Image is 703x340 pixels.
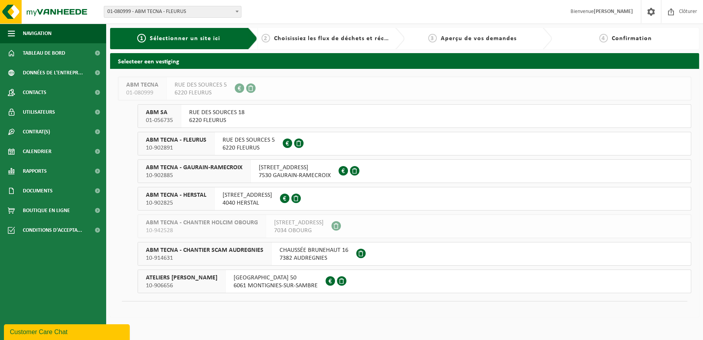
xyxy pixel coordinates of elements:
span: Rapports [23,161,47,181]
span: Calendrier [23,142,52,161]
span: Boutique en ligne [23,201,70,220]
span: [STREET_ADDRESS] [223,191,272,199]
button: ATELIERS [PERSON_NAME] 10-906656 [GEOGRAPHIC_DATA] 506061 MONTIGNIES-SUR-SAMBRE [138,270,691,293]
h2: Selecteer een vestiging [110,53,699,68]
span: Confirmation [612,35,652,42]
span: ABM TECNA - FLEURUS [146,136,206,144]
span: Tableau de bord [23,43,65,63]
span: 6220 FLEURUS [175,89,227,97]
span: RUE DES SOURCES 5 [175,81,227,89]
span: Données de l'entrepr... [23,63,83,83]
span: 2 [261,34,270,42]
button: ABM SA 01-056735 RUE DES SOURCES 186220 FLEURUS [138,104,691,128]
span: ABM TECNA - GAURAIN-RAMECROIX [146,164,243,172]
span: Documents [23,181,53,201]
span: Sélectionner un site ici [150,35,220,42]
span: 4040 HERSTAL [223,199,272,207]
span: 1 [137,34,146,42]
button: ABM TECNA - FLEURUS 10-902891 RUE DES SOURCES 56220 FLEURUS [138,132,691,155]
span: 01-080999 [126,89,158,97]
span: ABM SA [146,109,173,116]
span: ABM TECNA - CHANTIER HOLCIM OBOURG [146,219,258,227]
span: Choisissiez les flux de déchets et récipients [274,35,405,42]
span: [GEOGRAPHIC_DATA] 50 [234,274,318,282]
span: Navigation [23,24,52,43]
span: 3 [428,34,437,42]
span: 01-080999 - ABM TECNA - FLEURUS [104,6,241,18]
span: 10-906656 [146,282,217,290]
span: CHAUSSÉE BRUNEHAUT 16 [280,246,348,254]
span: 7382 AUDREGNIES [280,254,348,262]
button: ABM TECNA - HERSTAL 10-902825 [STREET_ADDRESS]4040 HERSTAL [138,187,691,211]
button: ABM TECNA - CHANTIER SCAM AUDREGNIES 10-914631 CHAUSSÉE BRUNEHAUT 167382 AUDREGNIES [138,242,691,266]
span: 10-914631 [146,254,263,262]
span: Contrat(s) [23,122,50,142]
span: RUE DES SOURCES 5 [223,136,275,144]
span: Utilisateurs [23,102,55,122]
span: 4 [599,34,608,42]
span: 01-056735 [146,116,173,124]
span: RUE DES SOURCES 18 [189,109,245,116]
span: 10-902885 [146,172,243,179]
span: ATELIERS [PERSON_NAME] [146,274,217,282]
span: ABM TECNA - HERSTAL [146,191,206,199]
span: 6220 FLEURUS [223,144,275,152]
span: Conditions d'accepta... [23,220,82,240]
span: 7530 GAURAIN-RAMECROIX [259,172,331,179]
span: 6061 MONTIGNIES-SUR-SAMBRE [234,282,318,290]
span: [STREET_ADDRESS] [274,219,324,227]
span: Contacts [23,83,46,102]
span: 10-902825 [146,199,206,207]
span: 10-902891 [146,144,206,152]
span: 7034 OBOURG [274,227,324,235]
span: 6220 FLEURUS [189,116,245,124]
iframe: chat widget [4,323,131,340]
button: ABM TECNA - GAURAIN-RAMECROIX 10-902885 [STREET_ADDRESS]7530 GAURAIN-RAMECROIX [138,159,691,183]
span: 01-080999 - ABM TECNA - FLEURUS [104,6,241,17]
span: Aperçu de vos demandes [441,35,517,42]
strong: [PERSON_NAME] [594,9,633,15]
span: ABM TECNA - CHANTIER SCAM AUDREGNIES [146,246,263,254]
span: ABM TECNA [126,81,158,89]
span: 10-942528 [146,227,258,235]
span: [STREET_ADDRESS] [259,164,331,172]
